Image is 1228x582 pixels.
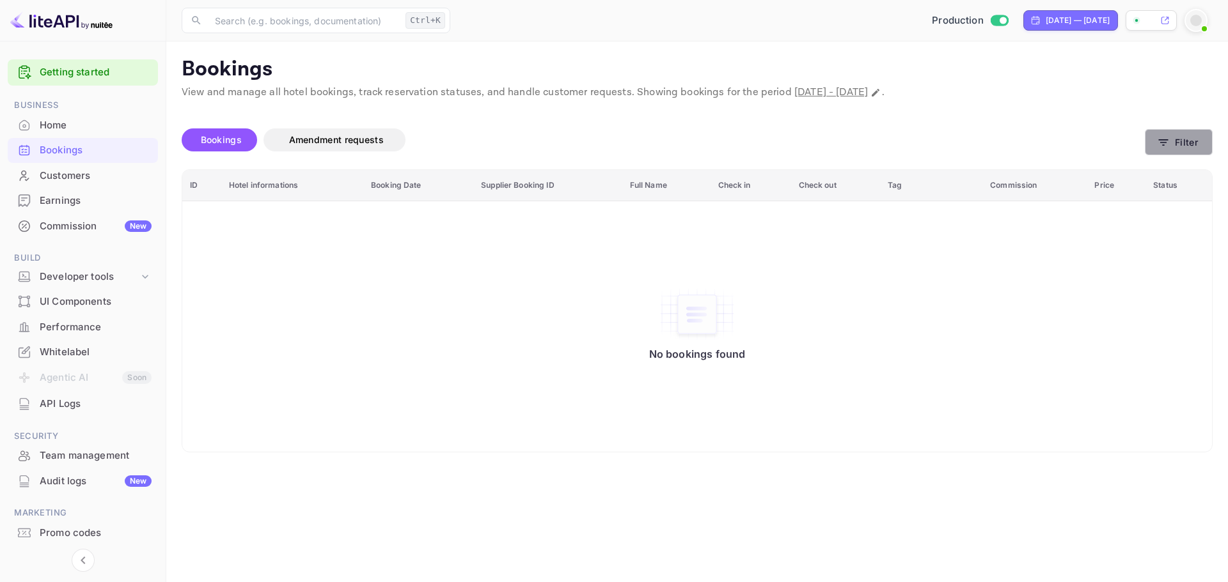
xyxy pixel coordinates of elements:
[182,128,1145,151] div: account-settings tabs
[207,8,400,33] input: Search (e.g. bookings, documentation)
[201,134,242,145] span: Bookings
[40,169,152,183] div: Customers
[40,295,152,309] div: UI Components
[927,13,1013,28] div: Switch to Sandbox mode
[8,289,158,313] a: UI Components
[182,85,1213,100] p: View and manage all hotel bookings, track reservation statuses, and handle customer requests. Sho...
[1145,129,1213,155] button: Filter
[40,345,152,360] div: Whitelabel
[40,194,152,208] div: Earnings
[182,57,1213,82] p: Bookings
[8,315,158,339] a: Performance
[8,443,158,467] a: Team management
[8,113,158,137] a: Home
[869,86,882,99] button: Change date range
[40,526,152,540] div: Promo codes
[8,164,158,188] div: Customers
[40,397,152,411] div: API Logs
[8,506,158,520] span: Marketing
[8,521,158,544] a: Promo codes
[791,170,881,201] th: Check out
[8,98,158,112] span: Business
[221,170,363,201] th: Hotel informations
[72,549,95,572] button: Collapse navigation
[8,315,158,340] div: Performance
[8,138,158,162] a: Bookings
[363,170,473,201] th: Booking Date
[40,270,139,284] div: Developer tools
[125,475,152,487] div: New
[649,348,746,360] p: No bookings found
[982,170,1087,201] th: Commission
[8,340,158,364] a: Whitelabel
[794,86,868,99] span: [DATE] - [DATE]
[932,13,984,28] span: Production
[473,170,622,201] th: Supplier Booking ID
[711,170,791,201] th: Check in
[289,134,384,145] span: Amendment requests
[1087,170,1145,201] th: Price
[8,521,158,546] div: Promo codes
[8,266,158,288] div: Developer tools
[125,220,152,232] div: New
[405,12,445,29] div: Ctrl+K
[40,143,152,158] div: Bookings
[182,170,221,201] th: ID
[182,170,1212,452] table: booking table
[40,320,152,335] div: Performance
[8,164,158,187] a: Customers
[622,170,711,201] th: Full Name
[40,448,152,463] div: Team management
[8,59,158,86] div: Getting started
[659,287,736,341] img: No bookings found
[8,392,158,417] div: API Logs
[8,113,158,138] div: Home
[40,474,152,489] div: Audit logs
[8,289,158,314] div: UI Components
[8,340,158,365] div: Whitelabel
[8,251,158,265] span: Build
[8,469,158,493] a: Audit logsNew
[40,65,152,80] a: Getting started
[1145,170,1212,201] th: Status
[10,10,113,31] img: LiteAPI logo
[8,188,158,213] div: Earnings
[8,443,158,468] div: Team management
[880,170,982,201] th: Tag
[8,188,158,212] a: Earnings
[8,214,158,238] a: CommissionNew
[8,429,158,443] span: Security
[1046,15,1110,26] div: [DATE] — [DATE]
[8,214,158,239] div: CommissionNew
[8,138,158,163] div: Bookings
[8,392,158,415] a: API Logs
[40,219,152,234] div: Commission
[8,469,158,494] div: Audit logsNew
[40,118,152,133] div: Home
